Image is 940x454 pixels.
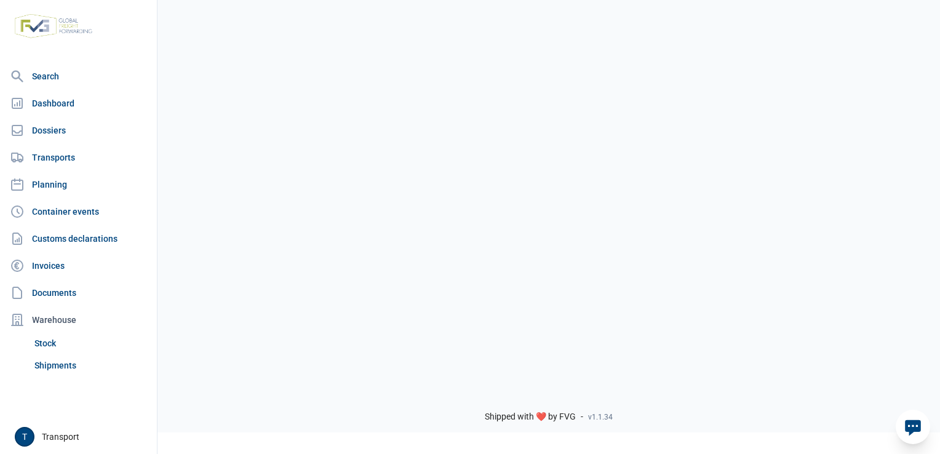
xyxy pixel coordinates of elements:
[581,412,583,423] span: -
[10,9,97,43] img: FVG - Global freight forwarding
[5,226,152,251] a: Customs declarations
[588,412,613,422] span: v1.1.34
[5,64,152,89] a: Search
[5,308,152,332] div: Warehouse
[5,91,152,116] a: Dashboard
[5,145,152,170] a: Transports
[15,427,149,447] div: Transport
[5,281,152,305] a: Documents
[30,332,152,354] a: Stock
[30,354,152,376] a: Shipments
[5,253,152,278] a: Invoices
[5,199,152,224] a: Container events
[15,427,34,447] button: T
[485,412,576,423] span: Shipped with ❤️ by FVG
[5,118,152,143] a: Dossiers
[5,172,152,197] a: Planning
